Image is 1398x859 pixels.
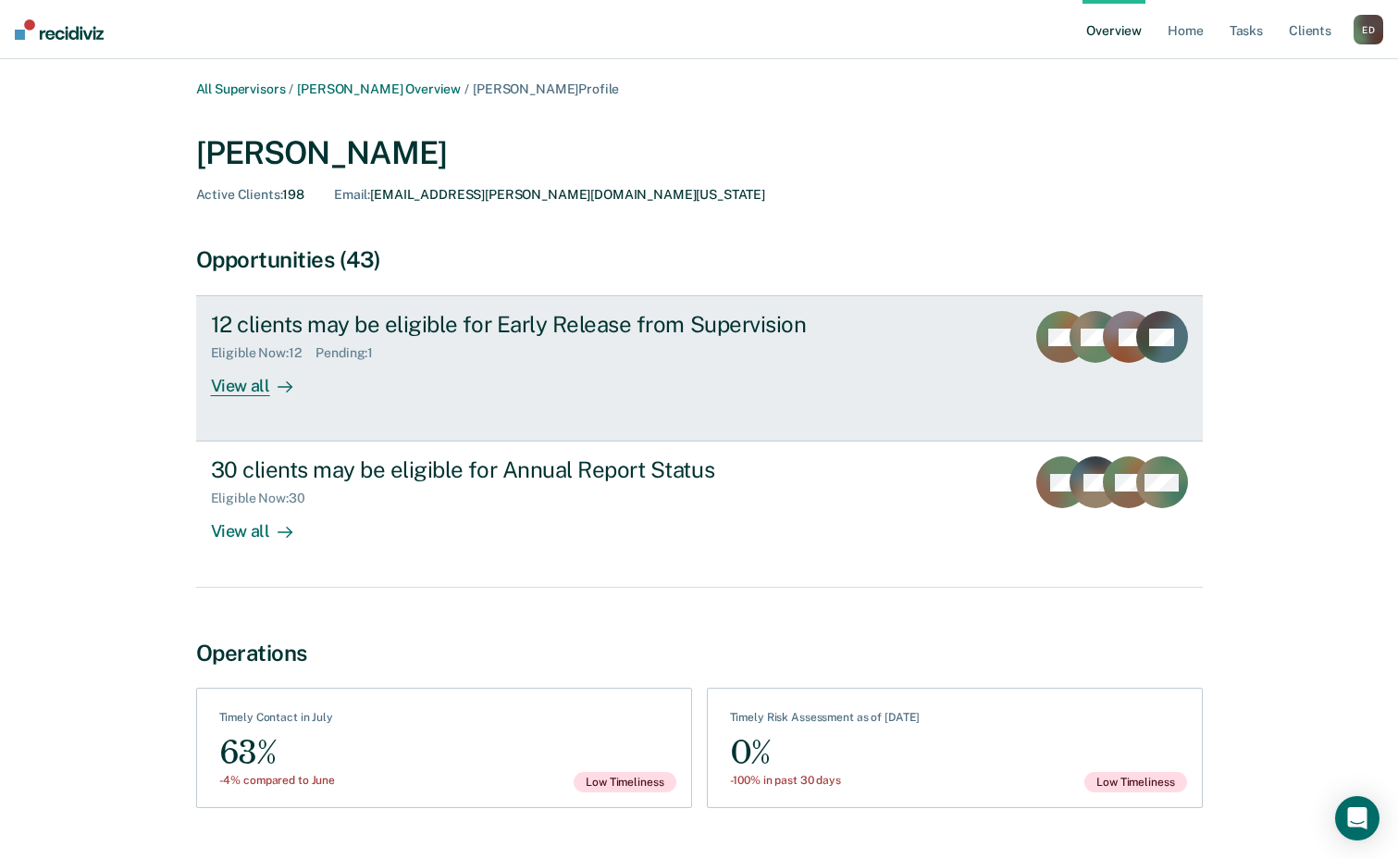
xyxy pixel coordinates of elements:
span: [PERSON_NAME] Profile [473,81,619,96]
div: 198 [196,187,305,203]
div: Pending : 1 [315,345,388,361]
div: [EMAIL_ADDRESS][PERSON_NAME][DOMAIN_NAME][US_STATE] [334,187,765,203]
div: View all [211,361,315,397]
a: [PERSON_NAME] Overview [297,81,461,96]
span: / [461,81,473,96]
div: [PERSON_NAME] [196,134,1203,172]
span: / [285,81,297,96]
span: Active Clients : [196,187,283,202]
img: Recidiviz [15,19,104,40]
div: Eligible Now : 12 [211,345,316,361]
span: Low Timeliness [1084,772,1186,792]
div: Timely Risk Assessment as of [DATE] [730,711,921,731]
div: 30 clients may be eligible for Annual Report Status [211,456,860,483]
a: All Supervisors [196,81,286,96]
div: Operations [196,640,1203,666]
span: Low Timeliness [574,772,675,792]
a: 12 clients may be eligible for Early Release from SupervisionEligible Now:12Pending:1View all [196,295,1203,442]
div: 12 clients may be eligible for Early Release from Supervision [211,311,860,338]
div: Opportunities (43) [196,246,1203,273]
div: -100% in past 30 days [730,774,921,787]
a: 30 clients may be eligible for Annual Report StatusEligible Now:30View all [196,442,1203,587]
button: ED [1354,15,1383,44]
div: View all [211,506,315,542]
div: Eligible Now : 30 [211,491,320,506]
div: E D [1354,15,1383,44]
div: Timely Contact in July [219,711,336,731]
div: Open Intercom Messenger [1335,796,1379,840]
div: 63% [219,732,336,774]
span: Email : [334,187,370,202]
div: -4% compared to June [219,774,336,787]
div: 0% [730,732,921,774]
